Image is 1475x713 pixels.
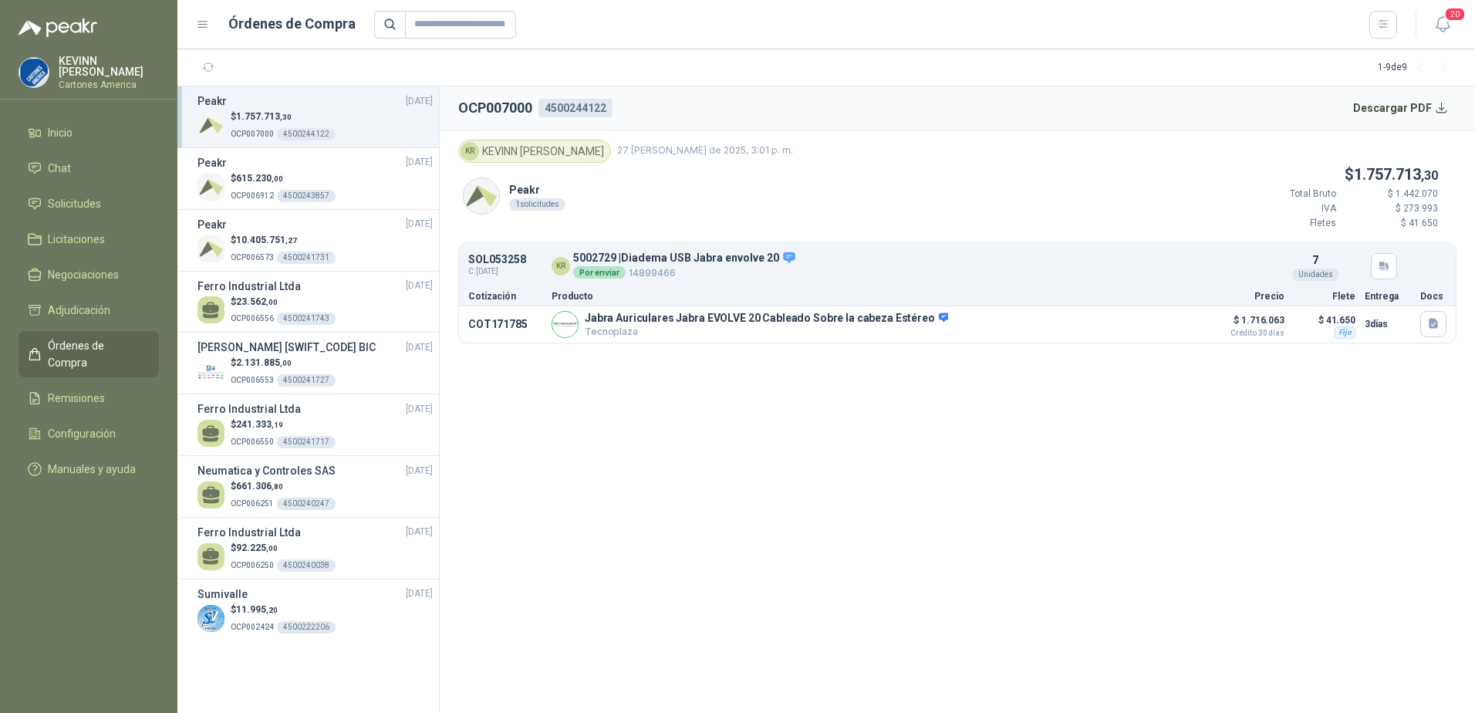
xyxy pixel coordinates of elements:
[538,99,613,117] div: 4500244122
[48,160,71,177] span: Chat
[48,425,116,442] span: Configuración
[406,155,433,170] span: [DATE]
[277,190,336,202] div: 4500243857
[509,181,565,198] p: Peakr
[280,359,292,367] span: ,00
[277,128,336,140] div: 4500244122
[406,586,433,601] span: [DATE]
[406,217,433,231] span: [DATE]
[1294,311,1355,329] p: $ 41.650
[461,142,479,161] div: KR
[197,216,433,265] a: Peakr[DATE] Company Logo$10.405.751,27OCP0065734500241731
[197,400,301,417] h3: Ferro Industrial Ltda
[197,174,224,201] img: Company Logo
[197,278,301,295] h3: Ferro Industrial Ltda
[19,454,159,484] a: Manuales y ayuda
[48,390,105,407] span: Remisiones
[231,479,336,494] p: $
[1244,216,1336,231] p: Fletes
[509,198,565,211] div: 1 solicitudes
[59,56,159,77] p: KEVINN [PERSON_NAME]
[19,419,159,448] a: Configuración
[617,144,793,158] span: 27 [PERSON_NAME] de 2025, 3:01 p. m.
[197,462,433,511] a: Neumatica y Controles SAS[DATE] $661.306,80OCP0062514500240247
[197,339,376,356] h3: [PERSON_NAME] [SWIFT_CODE] BIC
[406,340,433,355] span: [DATE]
[197,112,224,139] img: Company Logo
[266,606,278,614] span: ,20
[197,524,301,541] h3: Ferro Industrial Ltda
[277,313,336,325] div: 4500241743
[406,525,433,539] span: [DATE]
[231,561,274,569] span: OCP006250
[19,118,159,147] a: Inicio
[277,621,336,634] div: 4500222206
[236,296,278,307] span: 23.562
[406,464,433,478] span: [DATE]
[231,499,274,508] span: OCP006251
[458,140,611,163] div: KEVINN [PERSON_NAME]
[236,111,292,122] span: 1.757.713
[1345,187,1438,201] p: $ 1.442.070
[231,130,274,138] span: OCP007000
[1420,292,1446,301] p: Docs
[552,292,1198,301] p: Producto
[573,251,796,265] p: 5002729 | Diadema USB Jabra envolve 20
[19,260,159,289] a: Negociaciones
[406,402,433,417] span: [DATE]
[464,178,499,214] img: Company Logo
[236,419,283,430] span: 241.333
[277,436,336,448] div: 4500241717
[277,374,336,387] div: 4500241727
[59,80,159,90] p: Cartones America
[1378,56,1456,80] div: 1 - 9 de 9
[48,337,144,371] span: Órdenes de Compra
[197,235,224,262] img: Company Logo
[197,586,248,603] h3: Sumivalle
[197,93,227,110] h3: Peakr
[19,331,159,377] a: Órdenes de Compra
[1354,165,1438,184] span: 1.757.713
[197,358,224,385] img: Company Logo
[231,541,336,556] p: $
[1335,326,1355,339] div: Fijo
[197,339,433,387] a: [PERSON_NAME] [SWIFT_CODE] BIC[DATE] Company Logo$2.131.885,00OCP0065534500241727
[573,266,626,279] div: Por enviar
[197,216,227,233] h3: Peakr
[19,384,159,413] a: Remisiones
[277,252,336,264] div: 4500241731
[1292,269,1339,281] div: Unidades
[552,257,570,275] div: KR
[231,417,336,432] p: $
[231,191,274,200] span: OCP006912
[266,298,278,306] span: ,00
[197,524,433,573] a: Ferro Industrial Ltda[DATE] $92.225,00OCP0062504500240038
[406,94,433,109] span: [DATE]
[231,438,274,446] span: OCP006550
[406,279,433,293] span: [DATE]
[231,110,336,124] p: $
[585,312,948,326] p: Jabra Auriculares Jabra EVOLVE 20 Cableado Sobre la cabeza Estéreo
[236,235,297,245] span: 10.405.751
[228,13,356,35] h1: Órdenes de Compra
[468,292,542,301] p: Cotización
[1207,311,1284,337] p: $ 1.716.063
[552,312,578,337] img: Company Logo
[1244,187,1336,201] p: Total Bruto
[1365,292,1411,301] p: Entrega
[197,93,433,141] a: Peakr[DATE] Company Logo$1.757.713,30OCP0070004500244122
[277,559,336,572] div: 4500240038
[1294,292,1355,301] p: Flete
[1421,168,1438,183] span: ,30
[19,19,97,37] img: Logo peakr
[1345,216,1438,231] p: $ 41.650
[236,357,292,368] span: 2.131.885
[280,113,292,121] span: ,30
[48,302,110,319] span: Adjudicación
[272,174,283,183] span: ,00
[231,623,274,631] span: OCP002424
[48,266,119,283] span: Negociaciones
[231,171,336,186] p: $
[1207,292,1284,301] p: Precio
[231,376,274,384] span: OCP006553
